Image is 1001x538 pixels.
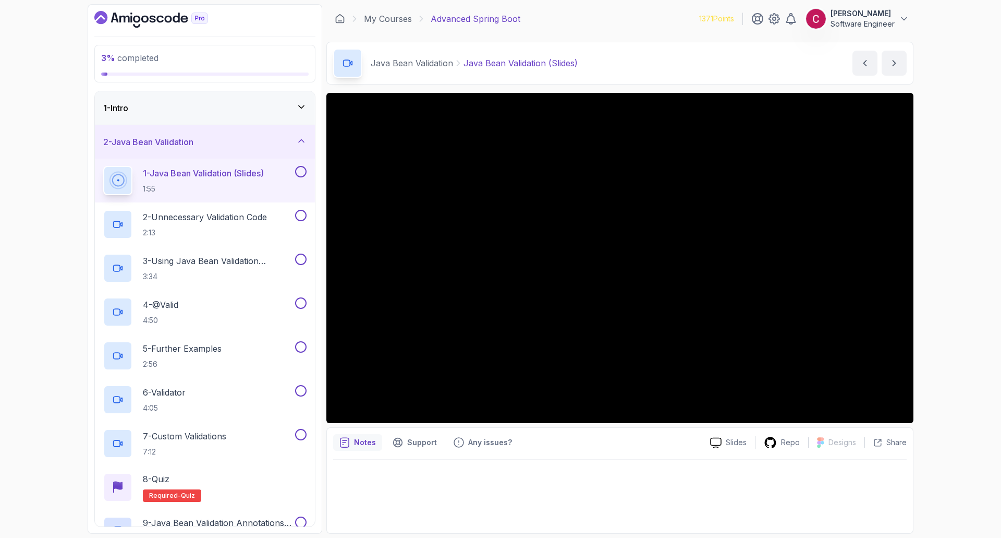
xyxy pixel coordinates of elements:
p: Share [886,437,907,448]
span: quiz [181,492,195,500]
p: 3 - Using Java Bean Validation Annotations [143,255,293,267]
p: 9 - Java Bean Validation Annotations Cheat Sheet [143,517,293,529]
button: 3-Using Java Bean Validation Annotations3:34 [103,254,307,283]
h3: 2 - Java Bean Validation [103,136,193,148]
button: 1-Java Bean Validation (Slides)1:55 [103,166,307,195]
button: 6-Validator4:05 [103,385,307,414]
p: 7 - Custom Validations [143,430,226,443]
button: 1-Intro [95,91,315,125]
p: Software Engineer [831,19,895,29]
p: 4 - @Valid [143,298,178,311]
span: Required- [149,492,181,500]
p: 8 - Quiz [143,473,169,485]
button: 8-QuizRequired-quiz [103,473,307,502]
p: 2:56 [143,359,222,369]
iframe: 1 - Java Bean Validation (Slides) [326,93,913,423]
button: next content [882,51,907,76]
a: Slides [702,437,755,448]
p: 1:55 [143,184,264,194]
p: Slides [726,437,747,448]
button: 4-@Valid4:50 [103,297,307,327]
button: previous content [852,51,877,76]
button: 2-Unnecessary Validation Code2:13 [103,210,307,239]
button: 2-Java Bean Validation [95,125,315,159]
p: 4:50 [143,315,178,326]
p: Any issues? [468,437,512,448]
iframe: chat widget [936,473,1001,522]
span: 3 % [101,53,115,63]
p: Notes [354,437,376,448]
a: My Courses [364,13,412,25]
button: user profile image[PERSON_NAME]Software Engineer [805,8,909,29]
p: Repo [781,437,800,448]
p: 7:12 [143,447,226,457]
p: Java Bean Validation (Slides) [463,57,578,69]
button: 5-Further Examples2:56 [103,341,307,370]
a: Dashboard [94,11,232,28]
p: 2 - Unnecessary Validation Code [143,211,267,223]
p: Java Bean Validation [371,57,453,69]
p: Support [407,437,437,448]
span: completed [101,53,158,63]
p: 4:05 [143,403,186,413]
p: 6 - Validator [143,386,186,399]
a: Repo [755,436,808,449]
img: user profile image [806,9,826,29]
p: Designs [828,437,856,448]
button: 7-Custom Validations7:12 [103,429,307,458]
p: 1371 Points [699,14,734,24]
p: 5 - Further Examples [143,342,222,355]
p: 1 - Java Bean Validation (Slides) [143,167,264,180]
p: Advanced Spring Boot [431,13,520,25]
p: 2:13 [143,228,267,238]
button: Feedback button [447,434,518,451]
button: Share [864,437,907,448]
button: notes button [333,434,382,451]
button: Support button [386,434,443,451]
p: [PERSON_NAME] [831,8,895,19]
p: 3:34 [143,271,293,282]
a: Dashboard [335,14,345,24]
h3: 1 - Intro [103,102,128,114]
